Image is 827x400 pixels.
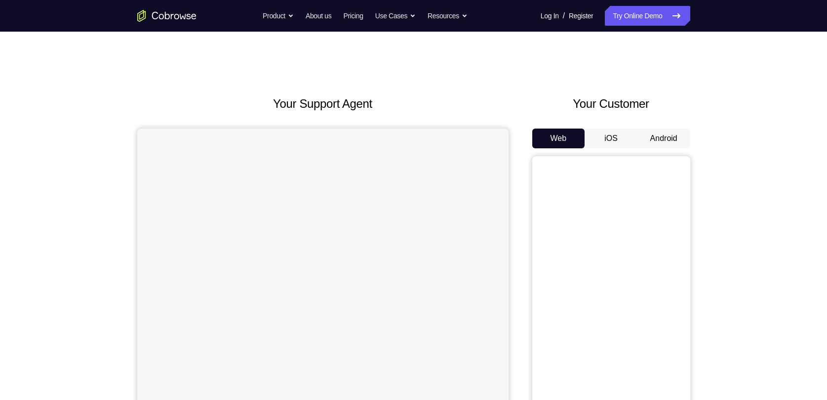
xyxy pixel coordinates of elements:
button: Use Cases [375,6,416,26]
span: / [563,10,565,22]
a: Log In [541,6,559,26]
button: Android [637,129,690,148]
button: Resources [428,6,468,26]
a: Go to the home page [137,10,197,22]
a: Register [569,6,593,26]
button: iOS [585,129,637,148]
h2: Your Support Agent [137,95,509,113]
h2: Your Customer [532,95,690,113]
button: Product [263,6,294,26]
button: Web [532,129,585,148]
a: About us [306,6,331,26]
a: Pricing [343,6,363,26]
a: Try Online Demo [605,6,690,26]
